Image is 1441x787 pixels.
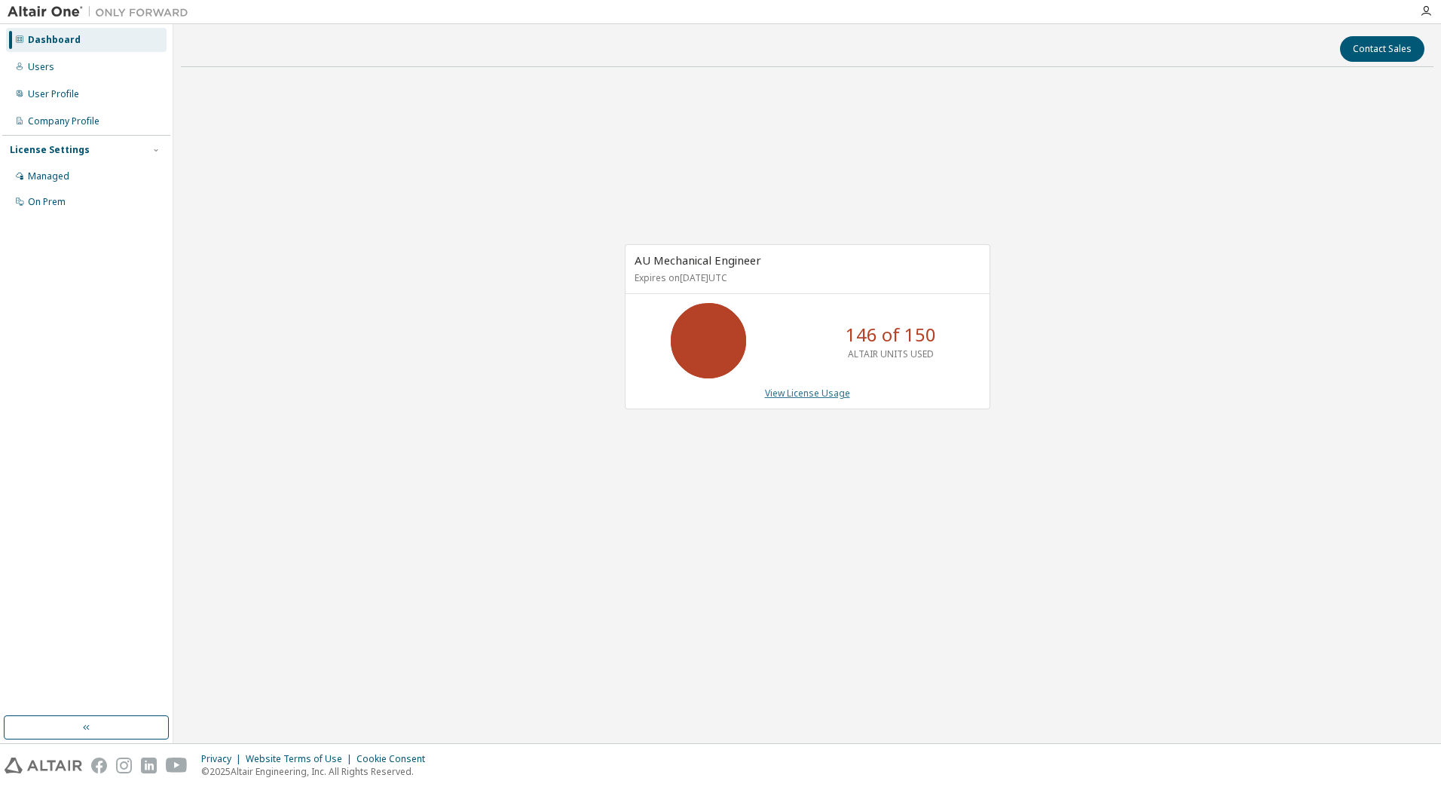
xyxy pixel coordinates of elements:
[356,753,434,765] div: Cookie Consent
[5,758,82,773] img: altair_logo.svg
[201,765,434,778] p: © 2025 Altair Engineering, Inc. All Rights Reserved.
[28,115,99,127] div: Company Profile
[201,753,246,765] div: Privacy
[765,387,850,400] a: View License Usage
[166,758,188,773] img: youtube.svg
[28,34,81,46] div: Dashboard
[635,253,761,268] span: AU Mechanical Engineer
[10,144,90,156] div: License Settings
[246,753,356,765] div: Website Terms of Use
[91,758,107,773] img: facebook.svg
[635,271,977,284] p: Expires on [DATE] UTC
[28,196,66,208] div: On Prem
[846,322,936,348] p: 146 of 150
[848,348,934,360] p: ALTAIR UNITS USED
[8,5,196,20] img: Altair One
[141,758,157,773] img: linkedin.svg
[28,61,54,73] div: Users
[116,758,132,773] img: instagram.svg
[1340,36,1424,62] button: Contact Sales
[28,88,79,100] div: User Profile
[28,170,69,182] div: Managed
